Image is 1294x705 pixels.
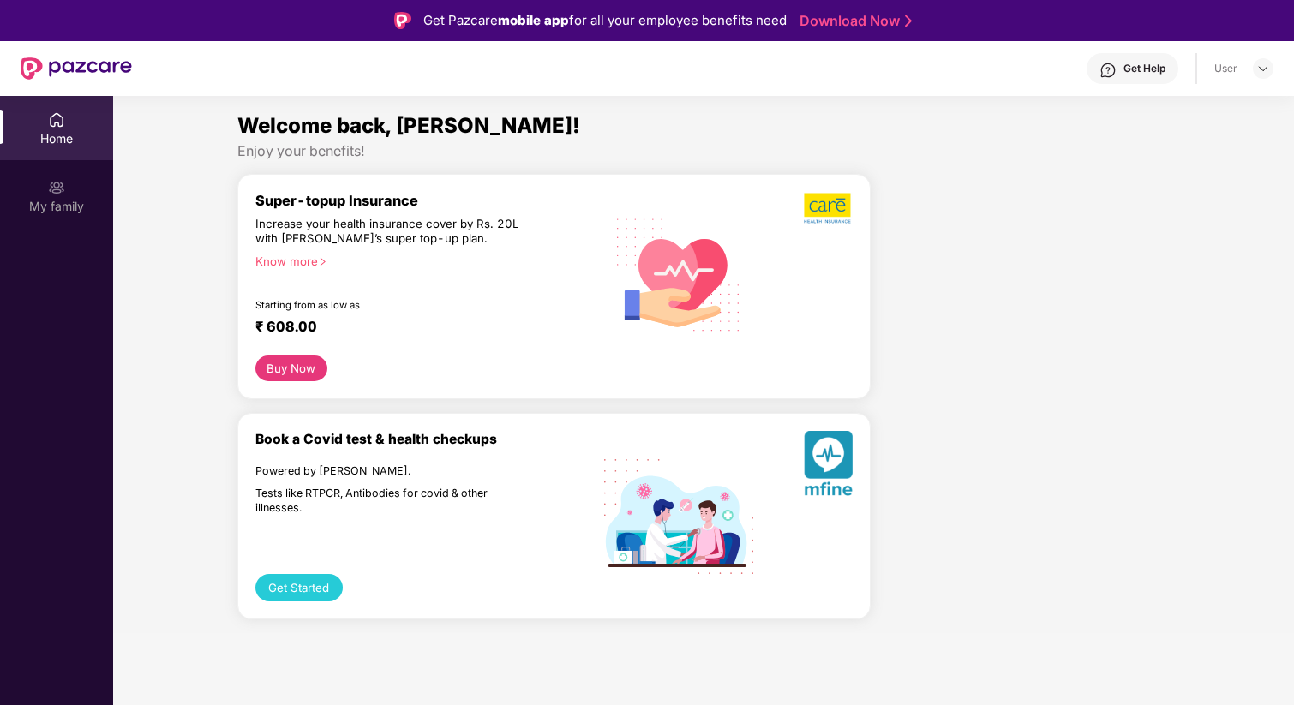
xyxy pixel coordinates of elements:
img: svg+xml;base64,PHN2ZyB3aWR0aD0iMjAiIGhlaWdodD0iMjAiIHZpZXdCb3g9IjAgMCAyMCAyMCIgZmlsbD0ibm9uZSIgeG... [48,179,65,196]
button: Buy Now [255,355,327,381]
div: Increase your health insurance cover by Rs. 20L with [PERSON_NAME]’s super top-up plan. [255,217,530,247]
div: Super-topup Insurance [255,192,604,209]
div: Powered by [PERSON_NAME]. [255,464,530,479]
div: Get Pazcare for all your employee benefits need [423,10,787,31]
span: Welcome back, [PERSON_NAME]! [237,113,580,138]
a: Download Now [800,12,907,30]
img: Stroke [905,12,912,30]
img: svg+xml;base64,PHN2ZyB4bWxucz0iaHR0cDovL3d3dy53My5vcmcvMjAwMC9zdmciIHhtbG5zOnhsaW5rPSJodHRwOi8vd3... [804,431,853,502]
img: b5dec4f62d2307b9de63beb79f102df3.png [804,192,853,224]
span: right [318,257,327,266]
img: New Pazcare Logo [21,57,132,80]
strong: mobile app [498,12,569,28]
div: Starting from as low as [255,299,531,311]
div: Get Help [1123,62,1165,75]
div: ₹ 608.00 [255,318,587,338]
img: svg+xml;base64,PHN2ZyB4bWxucz0iaHR0cDovL3d3dy53My5vcmcvMjAwMC9zdmciIHdpZHRoPSIxOTIiIGhlaWdodD0iMT... [604,459,753,574]
div: User [1214,62,1237,75]
img: Logo [394,12,411,29]
img: svg+xml;base64,PHN2ZyBpZD0iSG9tZSIgeG1sbnM9Imh0dHA6Ly93d3cudzMub3JnLzIwMDAvc3ZnIiB3aWR0aD0iMjAiIG... [48,111,65,128]
div: Enjoy your benefits! [237,142,1170,160]
button: Get Started [255,574,343,601]
img: svg+xml;base64,PHN2ZyB4bWxucz0iaHR0cDovL3d3dy53My5vcmcvMjAwMC9zdmciIHhtbG5zOnhsaW5rPSJodHRwOi8vd3... [604,198,753,350]
div: Book a Covid test & health checkups [255,431,604,447]
div: Tests like RTPCR, Antibodies for covid & other illnesses. [255,487,530,515]
img: svg+xml;base64,PHN2ZyBpZD0iSGVscC0zMngzMiIgeG1sbnM9Imh0dHA6Ly93d3cudzMub3JnLzIwMDAvc3ZnIiB3aWR0aD... [1099,62,1117,79]
div: Know more [255,254,594,266]
img: svg+xml;base64,PHN2ZyBpZD0iRHJvcGRvd24tMzJ4MzIiIHhtbG5zPSJodHRwOi8vd3d3LnczLm9yZy8yMDAwL3N2ZyIgd2... [1256,62,1270,75]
